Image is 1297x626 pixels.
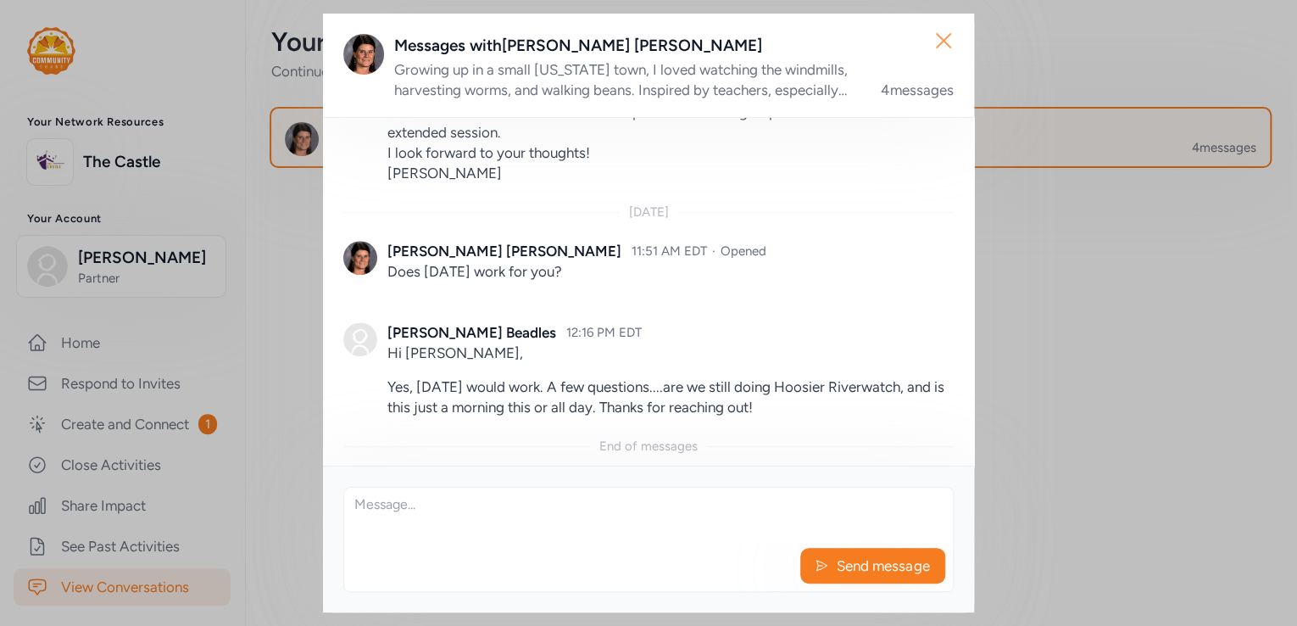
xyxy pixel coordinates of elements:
[387,377,954,417] p: Yes, [DATE] would work. A few questions....are we still doing Hoosier Riverwatch, and is this jus...
[387,261,954,282] p: Does [DATE] work for you?
[387,241,621,261] div: [PERSON_NAME] [PERSON_NAME]
[712,243,715,259] span: ·
[394,34,954,58] div: Messages with [PERSON_NAME] [PERSON_NAME]
[629,204,669,221] div: [DATE]
[800,548,945,584] button: Send message
[721,243,766,259] span: Opened
[343,322,377,356] img: Avatar
[881,80,954,100] div: 4 messages
[632,243,707,259] span: 11:51 AM EDT
[343,34,384,75] img: Avatar
[566,325,642,340] span: 12:16 PM EDT
[394,59,860,100] div: Growing up in a small [US_STATE] town, I loved watching the windmills, harvesting worms, and walk...
[599,438,698,455] div: End of messages
[835,556,931,576] span: Send message
[387,343,954,363] p: Hi [PERSON_NAME],
[343,241,377,275] img: Avatar
[387,322,556,343] div: [PERSON_NAME] Beadles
